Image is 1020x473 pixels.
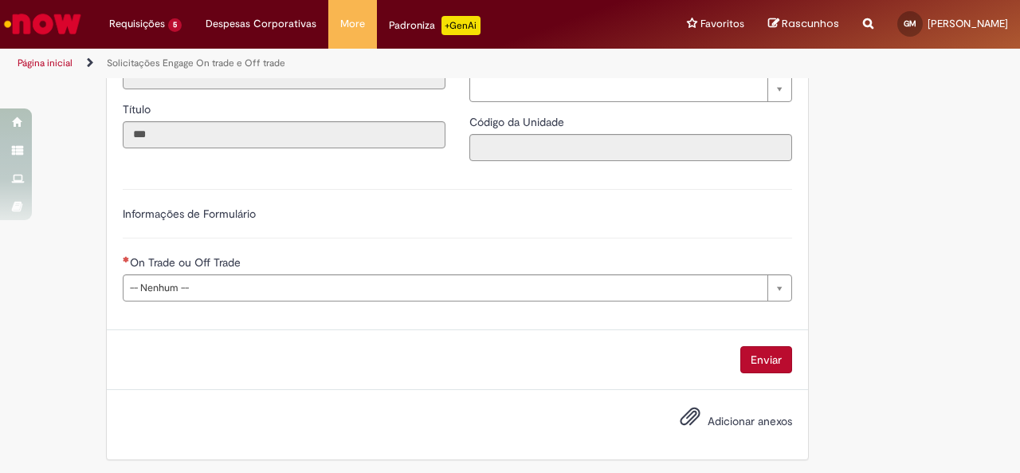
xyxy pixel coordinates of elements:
span: Despesas Corporativas [206,16,316,32]
p: +GenAi [441,16,481,35]
label: Informações de Formulário [123,207,256,221]
label: Somente leitura - Título [123,101,154,117]
span: Somente leitura - Título [123,102,154,116]
span: Somente leitura - Código da Unidade [469,115,567,129]
span: Adicionar anexos [708,415,792,429]
span: More [340,16,365,32]
a: Rascunhos [768,17,839,32]
span: Necessários [123,256,130,262]
span: -- Nenhum -- [130,275,759,301]
span: Favoritos [700,16,744,32]
span: Requisições [109,16,165,32]
ul: Trilhas de página [12,49,668,78]
input: Título [123,121,445,148]
a: Página inicial [18,57,73,69]
a: Limpar campo Local [469,75,792,102]
span: [PERSON_NAME] [928,17,1008,30]
span: GM [904,18,916,29]
div: Padroniza [389,16,481,35]
span: On Trade ou Off Trade [130,255,244,270]
button: Enviar [740,346,792,373]
input: Código da Unidade [469,134,792,161]
img: ServiceNow [2,8,84,40]
a: Solicitações Engage On trade e Off trade [107,57,285,69]
label: Somente leitura - Código da Unidade [469,114,567,130]
span: Rascunhos [782,16,839,31]
span: 5 [168,18,182,32]
button: Adicionar anexos [676,402,704,439]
